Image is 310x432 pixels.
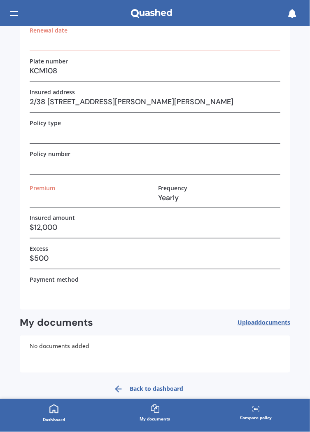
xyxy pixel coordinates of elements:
div: My documents [140,415,170,423]
div: Dashboard [43,416,65,424]
label: Frequency [158,184,188,191]
h3: KCM108 [30,65,280,77]
label: Insured address [30,89,75,96]
div: No documents added [20,336,290,373]
label: Excess [30,245,48,252]
label: Payment method [30,276,79,283]
label: Plate number [30,58,68,65]
span: documents [258,318,290,326]
label: Renewal date [30,27,68,34]
label: Premium [30,184,55,191]
label: Policy type [30,119,61,126]
h3: $12,000 [30,221,280,234]
a: Back to dashboard [109,379,189,399]
label: Policy number [30,150,70,157]
a: Dashboard [3,399,105,429]
h3: 2/38 [STREET_ADDRESS][PERSON_NAME][PERSON_NAME] [30,96,280,108]
div: Compare policy [240,414,272,422]
button: Uploaddocuments [238,316,290,329]
a: My documents [105,399,206,429]
label: Insured amount [30,214,75,221]
h2: My documents [20,316,93,329]
h3: $500 [30,252,280,264]
span: Upload [238,319,290,326]
h3: Yearly [158,191,281,204]
a: Compare policy [205,399,307,429]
